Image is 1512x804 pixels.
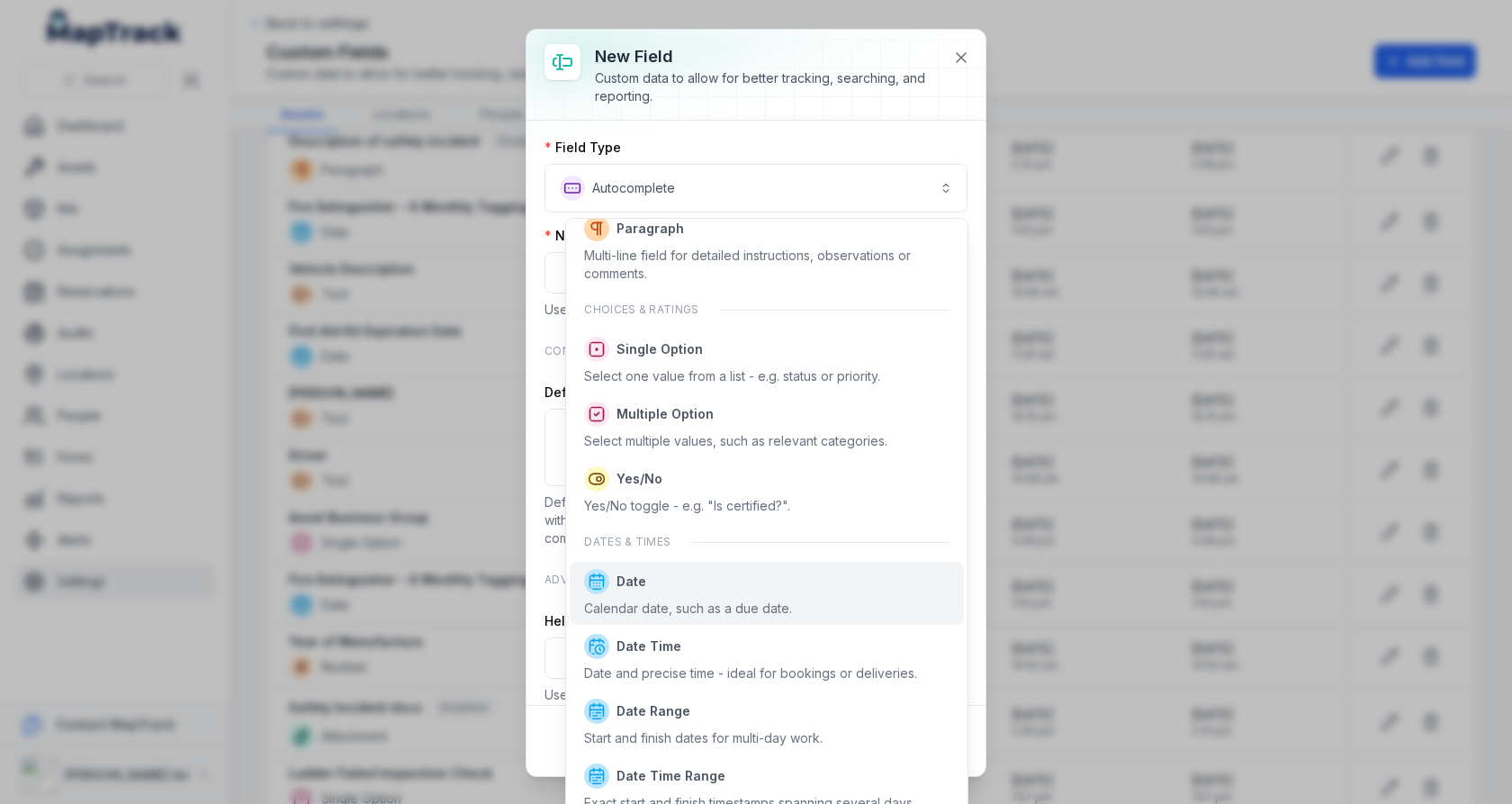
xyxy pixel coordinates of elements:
span: Single Option [616,340,703,358]
div: Select multiple values, such as relevant categories. [584,432,887,450]
span: Date [616,573,646,591]
span: Date Range [616,702,690,720]
span: Multiple Option [616,405,714,423]
div: Date and precise time - ideal for bookings or deliveries. [584,664,917,682]
span: Yes/No [616,470,662,488]
div: Dates & times [570,524,963,560]
div: Select one value from a list - e.g. status or priority. [584,367,880,385]
span: Date Time Range [616,767,725,785]
div: Start and finish dates for multi-day work. [584,729,823,747]
span: Date Time [616,637,681,655]
span: Paragraph [616,220,684,238]
div: Yes/No toggle - e.g. "Is certified?". [584,497,790,515]
div: Calendar date, such as a due date. [584,600,792,618]
div: Choices & ratings [570,292,963,328]
button: Autocomplete [544,164,967,212]
div: Multi-line field for detailed instructions, observations or comments. [584,247,949,283]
